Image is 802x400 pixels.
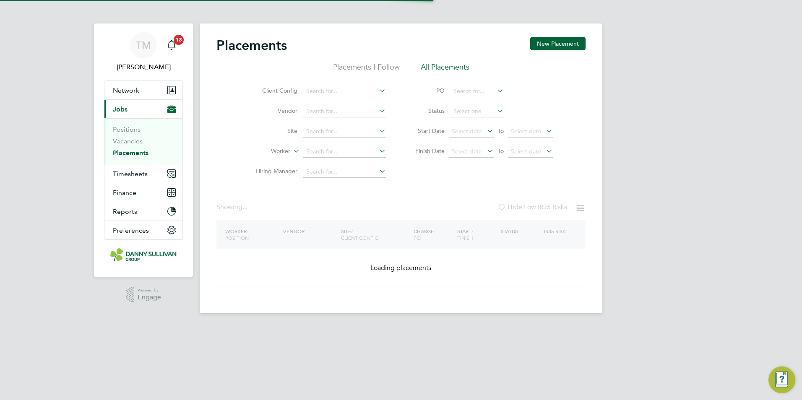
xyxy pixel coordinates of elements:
[768,366,795,393] button: Engage Resource Center
[104,81,182,99] button: Network
[407,147,445,155] label: Finish Date
[113,226,149,234] span: Preferences
[407,87,445,94] label: PO
[163,32,180,59] a: 13
[104,100,182,118] button: Jobs
[113,208,137,216] span: Reports
[242,147,290,156] label: Worker
[421,62,469,77] li: All Placements
[303,126,386,138] input: Search for...
[249,87,297,94] label: Client Config
[333,62,400,77] li: Placements I Follow
[113,105,128,113] span: Jobs
[113,86,139,94] span: Network
[113,137,143,145] a: Vacancies
[452,127,482,135] span: Select date
[407,107,445,114] label: Status
[495,125,506,136] span: To
[249,127,297,135] label: Site
[110,248,177,262] img: dannysullivan-logo-retina.png
[216,37,287,54] h2: Placements
[104,248,183,262] a: Go to home page
[450,106,504,117] input: Select one
[138,287,161,294] span: Powered by
[94,23,193,277] nav: Main navigation
[136,40,151,51] span: TM
[113,125,141,133] a: Positions
[126,287,161,303] a: Powered byEngage
[497,203,567,211] label: Hide Low IR35 Risks
[303,146,386,158] input: Search for...
[104,164,182,183] button: Timesheets
[303,166,386,178] input: Search for...
[407,127,445,135] label: Start Date
[303,86,386,97] input: Search for...
[495,145,506,156] span: To
[104,62,183,72] span: Tai Marjadsingh
[113,170,148,178] span: Timesheets
[138,294,161,301] span: Engage
[113,189,136,197] span: Finance
[104,221,182,239] button: Preferences
[452,148,482,155] span: Select date
[450,86,504,97] input: Search for...
[242,203,247,211] span: ...
[303,106,386,117] input: Search for...
[511,148,541,155] span: Select date
[174,35,184,45] span: 13
[530,37,586,50] button: New Placement
[113,149,148,157] a: Placements
[216,203,249,212] div: Showing
[249,167,297,175] label: Hiring Manager
[104,32,183,72] a: TM[PERSON_NAME]
[511,127,541,135] span: Select date
[249,107,297,114] label: Vendor
[104,183,182,202] button: Finance
[104,202,182,221] button: Reports
[104,118,182,164] div: Jobs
